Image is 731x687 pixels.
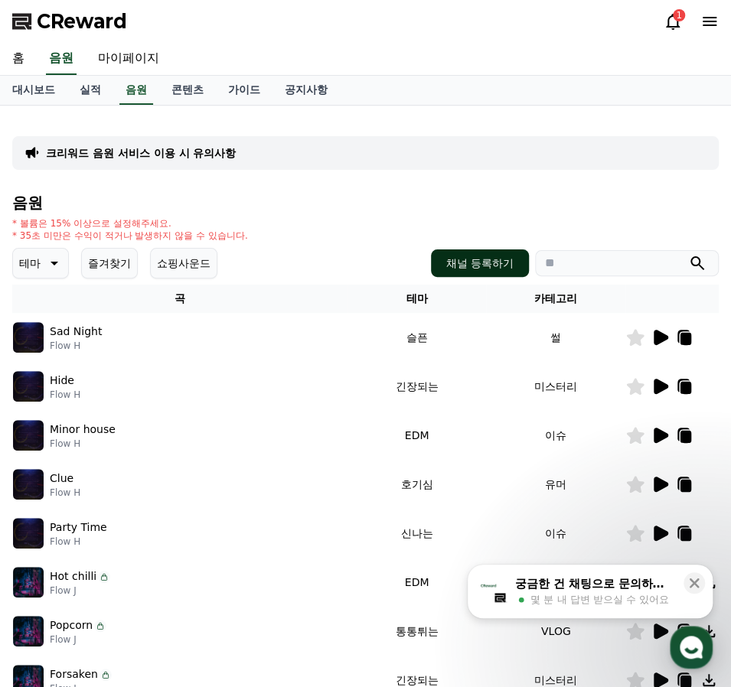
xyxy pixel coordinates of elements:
[13,616,44,646] img: music
[486,558,625,607] td: 이슈
[50,617,93,633] p: Popcorn
[348,460,487,509] td: 호기심
[67,76,113,105] a: 실적
[50,519,107,536] p: Party Time
[13,420,44,451] img: music
[13,371,44,402] img: music
[12,194,719,211] h4: 음원
[486,285,625,313] th: 카테고리
[50,633,106,646] p: Flow J
[13,518,44,549] img: music
[119,76,153,105] a: 음원
[486,313,625,362] td: 썰
[50,373,74,389] p: Hide
[37,9,127,34] span: CReward
[12,217,248,230] p: * 볼륨은 15% 이상으로 설정해주세요.
[50,470,73,487] p: Clue
[486,509,625,558] td: 이슈
[348,411,487,460] td: EDM
[50,568,96,584] p: Hot chilli
[50,487,80,499] p: Flow H
[486,362,625,411] td: 미스터리
[50,536,107,548] p: Flow H
[237,508,255,520] span: 설정
[140,509,158,521] span: 대화
[348,362,487,411] td: 긴장되는
[86,43,171,75] a: 마이페이지
[19,252,41,274] p: 테마
[50,340,102,352] p: Flow H
[13,322,44,353] img: music
[486,460,625,509] td: 유머
[216,76,272,105] a: 가이드
[13,469,44,500] img: music
[348,285,487,313] th: 테마
[348,558,487,607] td: EDM
[664,12,682,31] a: 1
[348,313,487,362] td: 슬픈
[431,249,529,277] button: 채널 등록하기
[50,438,116,450] p: Flow H
[13,567,44,597] img: music
[12,248,69,278] button: 테마
[50,422,116,438] p: Minor house
[46,145,236,161] a: 크리워드 음원 서비스 이용 시 유의사항
[673,9,685,21] div: 1
[12,285,348,313] th: 곡
[12,9,127,34] a: CReward
[486,411,625,460] td: 이슈
[12,230,248,242] p: * 35초 미만은 수익이 적거나 발생하지 않을 수 있습니다.
[46,43,77,75] a: 음원
[50,389,80,401] p: Flow H
[48,508,57,520] span: 홈
[81,248,138,278] button: 즐겨찾기
[486,607,625,656] td: VLOG
[348,607,487,656] td: 통통튀는
[272,76,340,105] a: 공지사항
[5,485,101,523] a: 홈
[50,584,110,597] p: Flow J
[159,76,216,105] a: 콘텐츠
[50,666,98,682] p: Forsaken
[50,324,102,340] p: Sad Night
[197,485,294,523] a: 설정
[150,248,217,278] button: 쇼핑사운드
[101,485,197,523] a: 대화
[348,509,487,558] td: 신나는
